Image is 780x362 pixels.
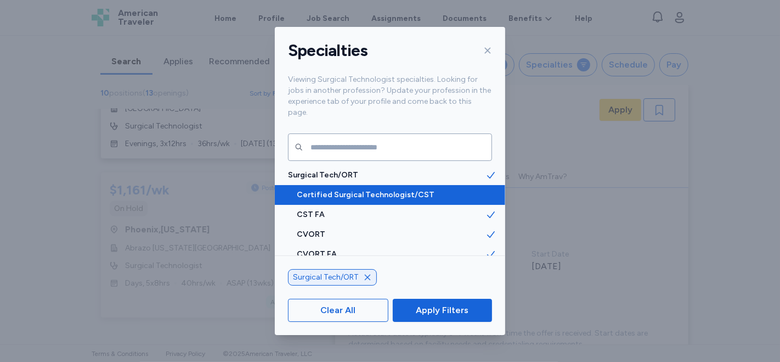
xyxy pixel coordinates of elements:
[416,304,468,317] span: Apply Filters
[393,299,492,322] button: Apply Filters
[297,209,485,220] span: CST FA
[297,229,485,240] span: CVORT
[288,299,388,322] button: Clear All
[288,170,485,181] span: Surgical Tech/ORT
[288,40,368,61] h1: Specialties
[297,190,485,201] span: Certified Surgical Technologist/CST
[293,272,359,283] span: Surgical Tech/ORT
[297,249,485,260] span: CVORT FA
[275,74,505,131] div: Viewing Surgical Technologist specialties. Looking for jobs in another profession? Update your pr...
[320,304,355,317] span: Clear All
